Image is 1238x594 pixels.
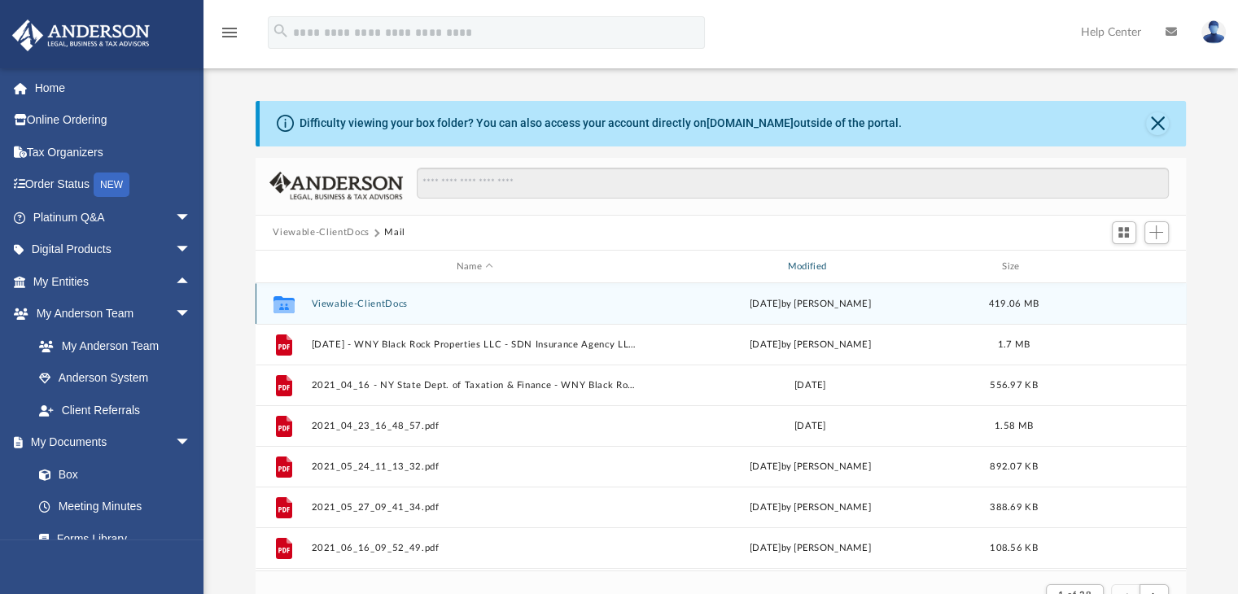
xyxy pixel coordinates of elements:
[645,260,973,274] div: Modified
[646,460,974,474] div: [DATE] by [PERSON_NAME]
[175,298,208,331] span: arrow_drop_down
[311,380,639,391] button: 2021_04_16 - NY State Dept. of Taxation & Finance - WNY Black Rock Prop..pdf
[11,265,216,298] a: My Entitiesarrow_drop_up
[311,461,639,472] button: 2021_05_24_11_13_32.pdf
[310,260,638,274] div: Name
[311,299,639,309] button: Viewable-ClientDocs
[256,283,1187,570] div: grid
[23,330,199,362] a: My Anderson Team
[990,503,1037,512] span: 388.69 KB
[175,234,208,267] span: arrow_drop_down
[311,421,639,431] button: 2021_04_23_16_48_57.pdf
[94,173,129,197] div: NEW
[1146,112,1169,135] button: Close
[646,541,974,556] div: [DATE] by [PERSON_NAME]
[23,491,208,523] a: Meeting Minutes
[646,419,974,434] div: [DATE]
[706,116,794,129] a: [DOMAIN_NAME]
[11,104,216,137] a: Online Ordering
[988,299,1038,308] span: 419.06 MB
[23,362,208,395] a: Anderson System
[7,20,155,51] img: Anderson Advisors Platinum Portal
[646,297,974,312] div: [DATE] by [PERSON_NAME]
[311,502,639,513] button: 2021_05_27_09_41_34.pdf
[175,201,208,234] span: arrow_drop_down
[273,225,369,240] button: Viewable-ClientDocs
[646,500,974,515] div: [DATE] by [PERSON_NAME]
[23,394,208,426] a: Client Referrals
[646,378,974,393] div: [DATE]
[23,522,199,555] a: Forms Library
[300,115,902,132] div: Difficulty viewing your box folder? You can also access your account directly on outside of the p...
[11,298,208,330] a: My Anderson Teamarrow_drop_down
[11,201,216,234] a: Platinum Q&Aarrow_drop_down
[11,136,216,168] a: Tax Organizers
[11,72,216,104] a: Home
[981,260,1046,274] div: Size
[997,340,1030,349] span: 1.7 MB
[1112,221,1136,244] button: Switch to Grid View
[1201,20,1226,44] img: User Pic
[272,22,290,40] i: search
[175,265,208,299] span: arrow_drop_up
[311,543,639,553] button: 2021_06_16_09_52_49.pdf
[995,421,1033,430] span: 1.58 MB
[23,458,199,491] a: Box
[1144,221,1169,244] button: Add
[220,31,239,42] a: menu
[175,426,208,460] span: arrow_drop_down
[11,426,208,459] a: My Documentsarrow_drop_down
[990,381,1037,390] span: 556.97 KB
[262,260,303,274] div: id
[646,338,974,352] div: [DATE] by [PERSON_NAME]
[11,234,216,266] a: Digital Productsarrow_drop_down
[11,168,216,202] a: Order StatusNEW
[220,23,239,42] i: menu
[990,462,1037,471] span: 892.07 KB
[990,544,1037,553] span: 108.56 KB
[1053,260,1167,274] div: id
[311,339,639,350] button: [DATE] - WNY Black Rock Properties LLC - SDN Insurance Agency LLC.pdf
[384,225,405,240] button: Mail
[417,168,1168,199] input: Search files and folders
